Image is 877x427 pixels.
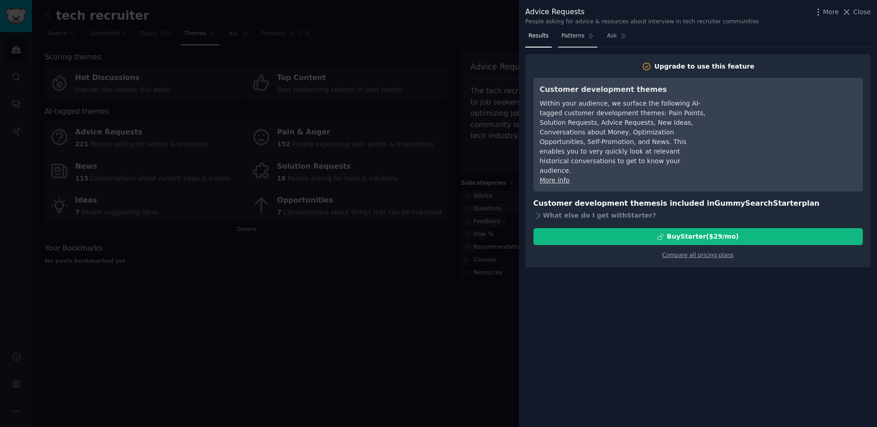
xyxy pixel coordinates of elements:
[540,99,707,176] div: Within your audience, we surface the following AI-tagged customer development themes: Pain Points...
[528,32,549,40] span: Results
[540,84,707,96] h3: Customer development themes
[714,199,802,208] span: GummySearch Starter
[655,62,755,71] div: Upgrade to use this feature
[607,32,617,40] span: Ask
[558,29,597,48] a: Patterns
[853,7,871,17] span: Close
[662,252,734,258] a: Compare all pricing plans
[842,7,871,17] button: Close
[814,7,839,17] button: More
[604,29,630,48] a: Ask
[534,209,863,222] div: What else do I get with Starter ?
[534,198,863,209] h3: Customer development themes is included in plan
[561,32,584,40] span: Patterns
[525,18,759,26] div: People asking for advice & resources about interview in tech recruiter communities
[525,29,552,48] a: Results
[525,6,759,18] div: Advice Requests
[823,7,839,17] span: More
[534,228,863,245] button: BuyStarter($29/mo)
[667,232,739,241] div: Buy Starter ($ 29 /mo )
[540,176,570,184] a: More info
[719,84,856,153] iframe: YouTube video player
